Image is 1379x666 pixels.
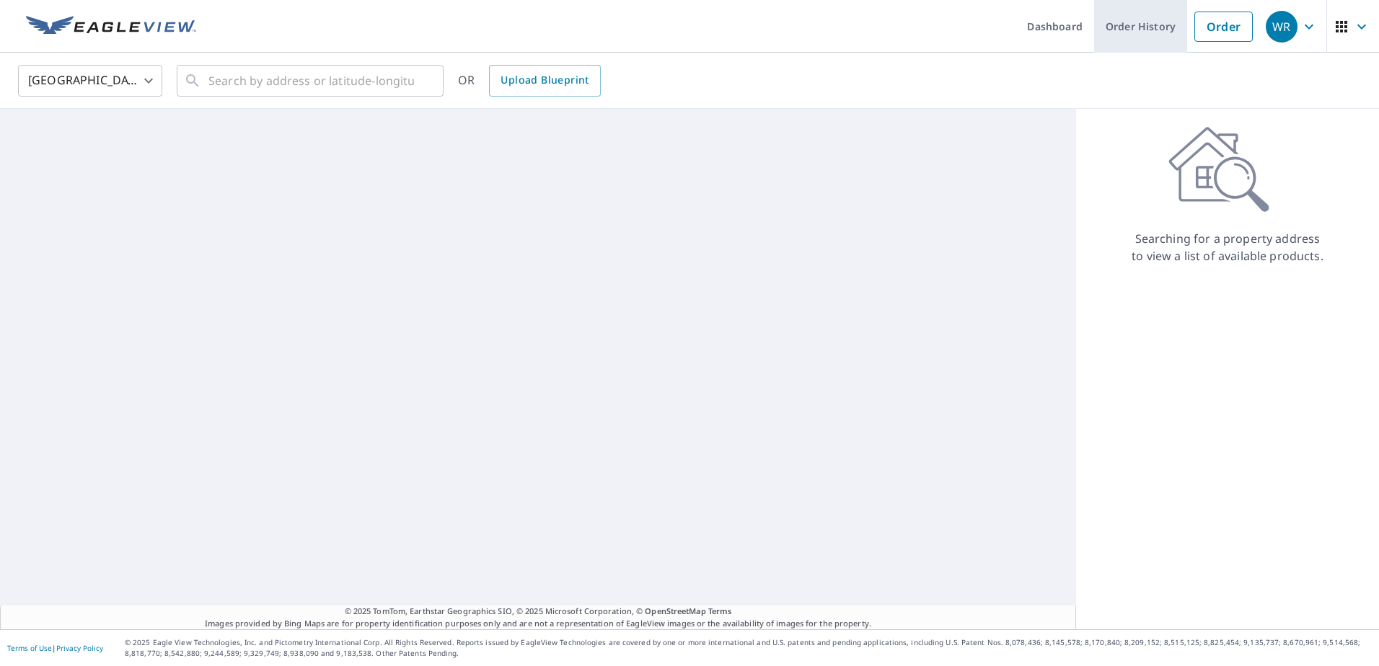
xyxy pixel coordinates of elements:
[708,605,732,616] a: Terms
[458,65,601,97] div: OR
[7,644,103,652] p: |
[1194,12,1253,42] a: Order
[26,16,196,37] img: EV Logo
[208,61,414,101] input: Search by address or latitude-longitude
[1131,230,1324,265] p: Searching for a property address to view a list of available products.
[1266,11,1298,43] div: WR
[56,643,103,653] a: Privacy Policy
[489,65,600,97] a: Upload Blueprint
[645,605,705,616] a: OpenStreetMap
[501,71,589,89] span: Upload Blueprint
[18,61,162,101] div: [GEOGRAPHIC_DATA]
[345,605,732,618] span: © 2025 TomTom, Earthstar Geographics SIO, © 2025 Microsoft Corporation, ©
[125,637,1372,659] p: © 2025 Eagle View Technologies, Inc. and Pictometry International Corp. All Rights Reserved. Repo...
[7,643,52,653] a: Terms of Use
